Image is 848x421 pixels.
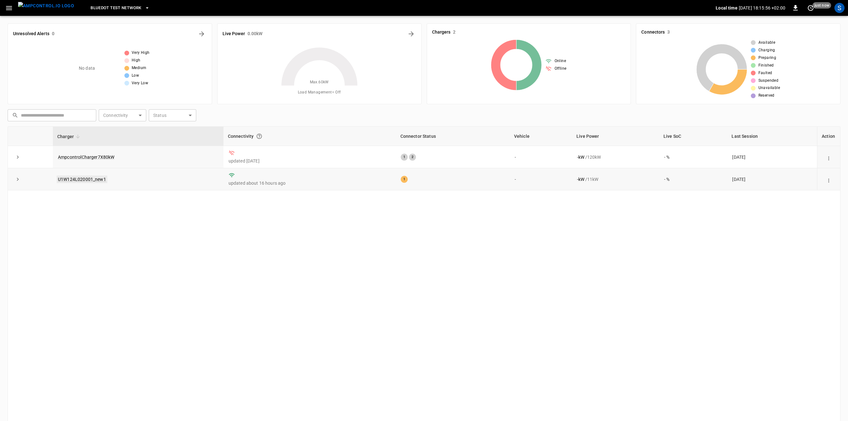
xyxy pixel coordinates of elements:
span: Medium [132,65,146,71]
th: Vehicle [510,127,572,146]
h6: Unresolved Alerts [13,30,49,37]
span: Very Low [132,80,148,86]
span: Load Management = Off [298,89,341,96]
h6: 3 [667,29,670,36]
p: updated about 16 hours ago [229,180,391,186]
img: ampcontrol.io logo [18,2,74,10]
p: [DATE] 18:15:56 +02:00 [739,5,785,11]
span: Reserved [758,92,774,99]
button: Connection between the charger and our software. [254,131,265,142]
h6: Live Power [223,30,245,37]
button: Energy Overview [406,29,416,39]
span: Very High [132,50,150,56]
p: Local time [716,5,738,11]
span: Unavailable [758,85,780,91]
div: / 11 kW [577,176,654,182]
p: - kW [577,154,584,160]
span: Bluedot Test Network [91,4,141,12]
p: updated [DATE] [229,158,391,164]
span: Suspended [758,78,778,84]
div: 1 [401,176,408,183]
th: Connector Status [396,127,509,146]
button: All Alerts [197,29,207,39]
div: action cell options [824,176,833,182]
div: Connectivity [228,131,392,142]
span: Faulted [758,70,772,76]
span: Charger [57,133,82,140]
span: Offline [554,66,566,72]
p: - kW [577,176,584,182]
h6: Connectors [641,29,665,36]
div: action cell options [824,154,833,160]
span: Online [554,58,566,64]
button: Bluedot Test Network [88,2,152,14]
button: set refresh interval [806,3,816,13]
button: expand row [13,175,22,184]
h6: Chargers [432,29,451,36]
th: Live SoC [659,127,727,146]
div: 2 [409,154,416,161]
span: High [132,57,141,64]
td: - % [659,168,727,190]
td: - % [659,146,727,168]
span: Preparing [758,55,776,61]
span: Charging [758,47,775,54]
button: expand row [13,152,22,162]
span: Available [758,40,775,46]
div: 1 [401,154,408,161]
span: Finished [758,62,774,69]
div: profile-icon [834,3,845,13]
span: just now [813,2,831,9]
h6: 0 [52,30,54,37]
h6: 2 [453,29,455,36]
div: / 120 kW [577,154,654,160]
h6: 0.00 kW [248,30,263,37]
td: - [510,168,572,190]
a: AmpcontrolCharger7X80kW [58,155,114,160]
td: - [510,146,572,168]
th: Live Power [572,127,659,146]
span: Max. 60 kW [310,79,329,86]
a: U1W124L020001_new1 [57,175,107,183]
th: Action [817,127,840,146]
span: Low [132,73,139,79]
td: [DATE] [727,168,817,190]
p: No data [79,65,95,72]
th: Last Session [727,127,817,146]
td: [DATE] [727,146,817,168]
